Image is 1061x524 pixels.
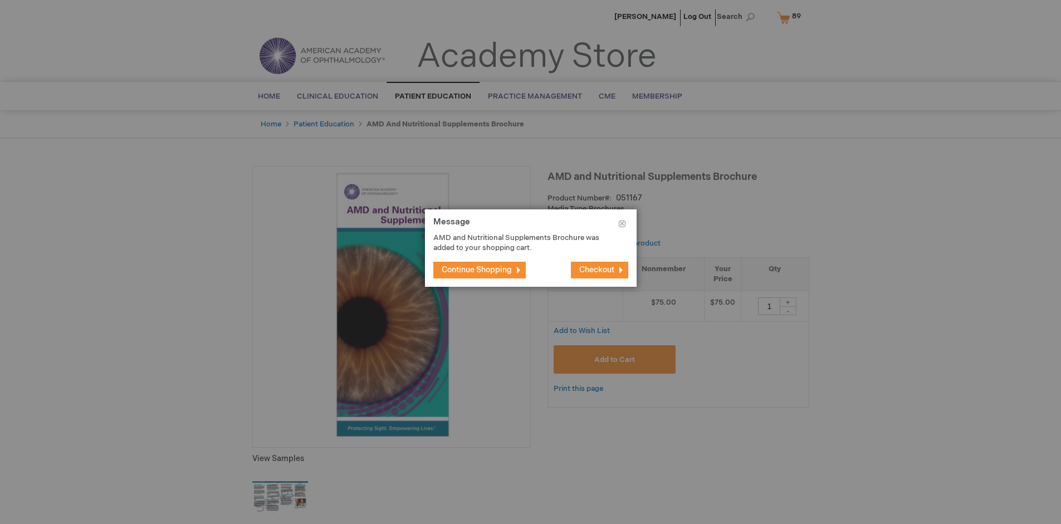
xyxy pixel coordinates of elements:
[571,262,628,278] button: Checkout
[433,218,628,233] h1: Message
[433,262,526,278] button: Continue Shopping
[579,265,614,275] span: Checkout
[433,233,612,253] p: AMD and Nutritional Supplements Brochure was added to your shopping cart.
[442,265,512,275] span: Continue Shopping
